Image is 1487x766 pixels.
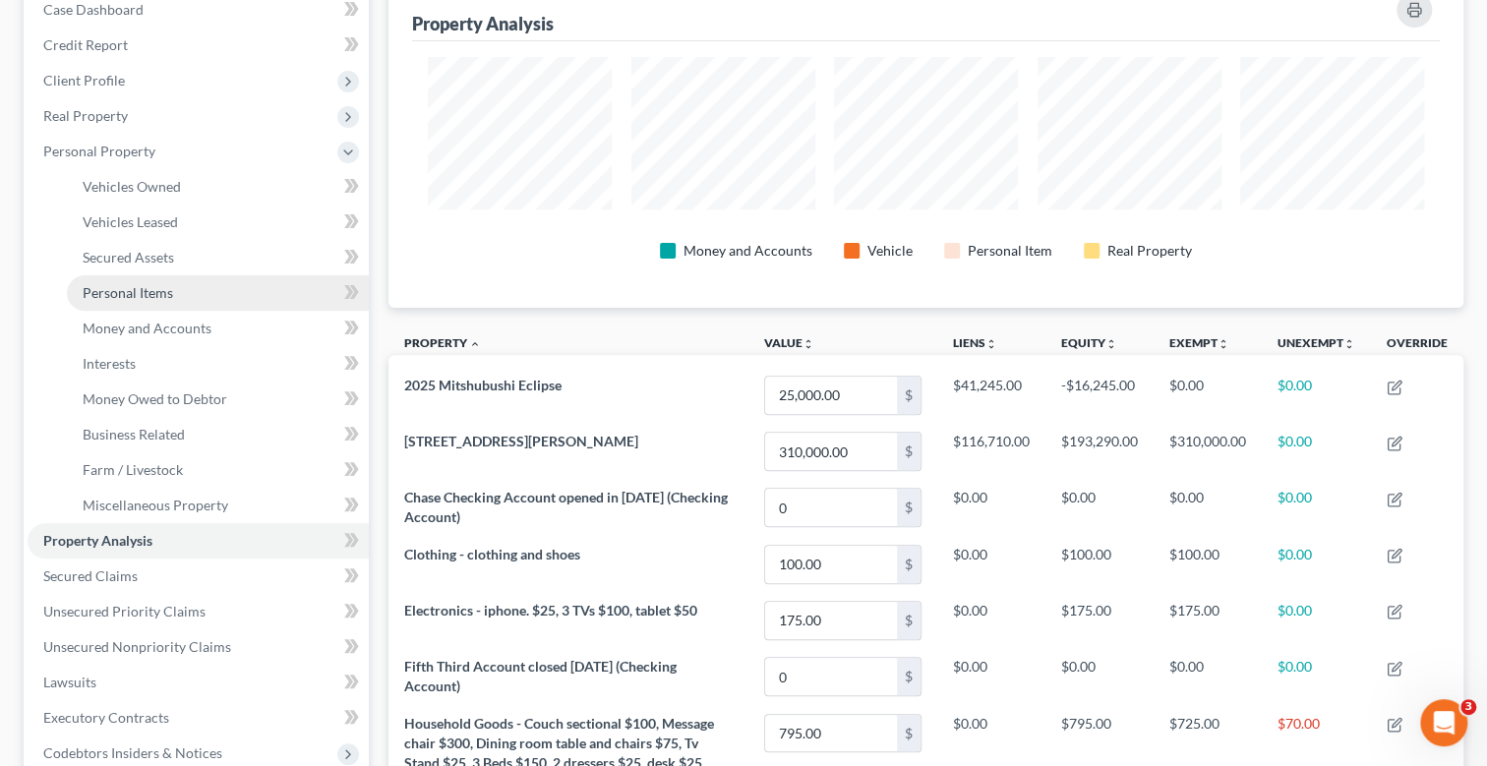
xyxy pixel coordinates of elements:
[1154,367,1262,423] td: $0.00
[937,480,1045,536] td: $0.00
[83,461,183,478] span: Farm / Livestock
[684,241,812,261] div: Money and Accounts
[1045,367,1154,423] td: -$16,245.00
[43,744,222,761] span: Codebtors Insiders & Notices
[1045,480,1154,536] td: $0.00
[968,241,1052,261] div: Personal Item
[765,433,897,470] input: 0.00
[28,665,369,700] a: Lawsuits
[897,602,921,639] div: $
[43,107,128,124] span: Real Property
[937,592,1045,648] td: $0.00
[1371,324,1463,368] th: Override
[1154,649,1262,705] td: $0.00
[404,602,697,619] span: Electronics - iphone. $25, 3 TVs $100, tablet $50
[867,241,913,261] div: Vehicle
[28,559,369,594] a: Secured Claims
[1343,338,1355,350] i: unfold_more
[67,169,369,205] a: Vehicles Owned
[937,367,1045,423] td: $41,245.00
[28,594,369,629] a: Unsecured Priority Claims
[67,417,369,452] a: Business Related
[1154,480,1262,536] td: $0.00
[43,1,144,18] span: Case Dashboard
[28,523,369,559] a: Property Analysis
[67,382,369,417] a: Money Owed to Debtor
[765,715,897,752] input: 0.00
[1107,241,1192,261] div: Real Property
[1278,335,1355,350] a: Unexemptunfold_more
[897,658,921,695] div: $
[985,338,997,350] i: unfold_more
[937,536,1045,592] td: $0.00
[43,638,231,655] span: Unsecured Nonpriority Claims
[404,335,481,350] a: Property expand_less
[1045,649,1154,705] td: $0.00
[404,658,677,694] span: Fifth Third Account closed [DATE] (Checking Account)
[937,424,1045,480] td: $116,710.00
[1045,536,1154,592] td: $100.00
[83,355,136,372] span: Interests
[765,489,897,526] input: 0.00
[897,546,921,583] div: $
[404,377,562,393] span: 2025 Mitshubushi Eclipse
[1262,367,1371,423] td: $0.00
[83,213,178,230] span: Vehicles Leased
[43,674,96,690] span: Lawsuits
[897,433,921,470] div: $
[765,658,897,695] input: 0.00
[1105,338,1117,350] i: unfold_more
[83,178,181,195] span: Vehicles Owned
[1262,480,1371,536] td: $0.00
[28,700,369,736] a: Executory Contracts
[897,715,921,752] div: $
[412,12,554,35] div: Property Analysis
[43,532,152,549] span: Property Analysis
[83,390,227,407] span: Money Owed to Debtor
[1262,536,1371,592] td: $0.00
[67,205,369,240] a: Vehicles Leased
[1045,424,1154,480] td: $193,290.00
[43,72,125,88] span: Client Profile
[1154,424,1262,480] td: $310,000.00
[1218,338,1229,350] i: unfold_more
[765,602,897,639] input: 0.00
[83,497,228,513] span: Miscellaneous Property
[1262,592,1371,648] td: $0.00
[953,335,997,350] a: Liensunfold_more
[28,629,369,665] a: Unsecured Nonpriority Claims
[43,143,155,159] span: Personal Property
[404,489,728,525] span: Chase Checking Account opened in [DATE] (Checking Account)
[43,709,169,726] span: Executory Contracts
[83,426,185,442] span: Business Related
[1262,424,1371,480] td: $0.00
[404,546,580,562] span: Clothing - clothing and shoes
[67,311,369,346] a: Money and Accounts
[803,338,814,350] i: unfold_more
[67,240,369,275] a: Secured Assets
[1460,699,1476,715] span: 3
[67,452,369,488] a: Farm / Livestock
[1154,536,1262,592] td: $100.00
[67,488,369,523] a: Miscellaneous Property
[43,36,128,53] span: Credit Report
[43,603,206,619] span: Unsecured Priority Claims
[67,275,369,311] a: Personal Items
[67,346,369,382] a: Interests
[1420,699,1467,746] iframe: Intercom live chat
[1169,335,1229,350] a: Exemptunfold_more
[83,249,174,265] span: Secured Assets
[43,567,138,584] span: Secured Claims
[765,377,897,414] input: 0.00
[764,335,814,350] a: Valueunfold_more
[897,489,921,526] div: $
[765,546,897,583] input: 0.00
[1045,592,1154,648] td: $175.00
[1262,649,1371,705] td: $0.00
[28,28,369,63] a: Credit Report
[469,338,481,350] i: expand_less
[1061,335,1117,350] a: Equityunfold_more
[937,649,1045,705] td: $0.00
[83,320,211,336] span: Money and Accounts
[1154,592,1262,648] td: $175.00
